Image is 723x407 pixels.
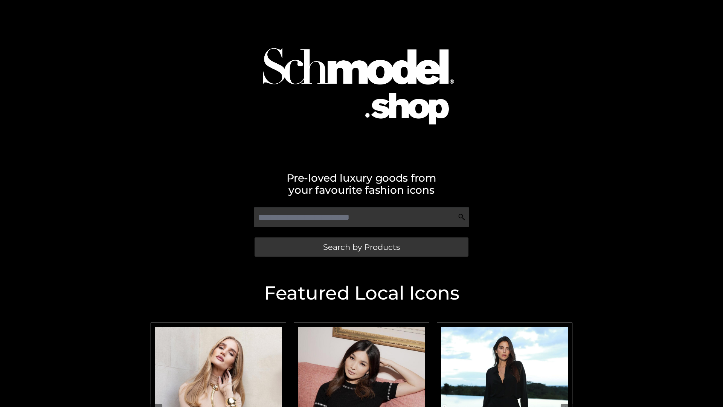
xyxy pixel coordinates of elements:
span: Search by Products [323,243,400,251]
img: Search Icon [458,213,465,221]
a: Search by Products [255,237,468,257]
h2: Featured Local Icons​ [147,284,576,303]
h2: Pre-loved luxury goods from your favourite fashion icons [147,172,576,196]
